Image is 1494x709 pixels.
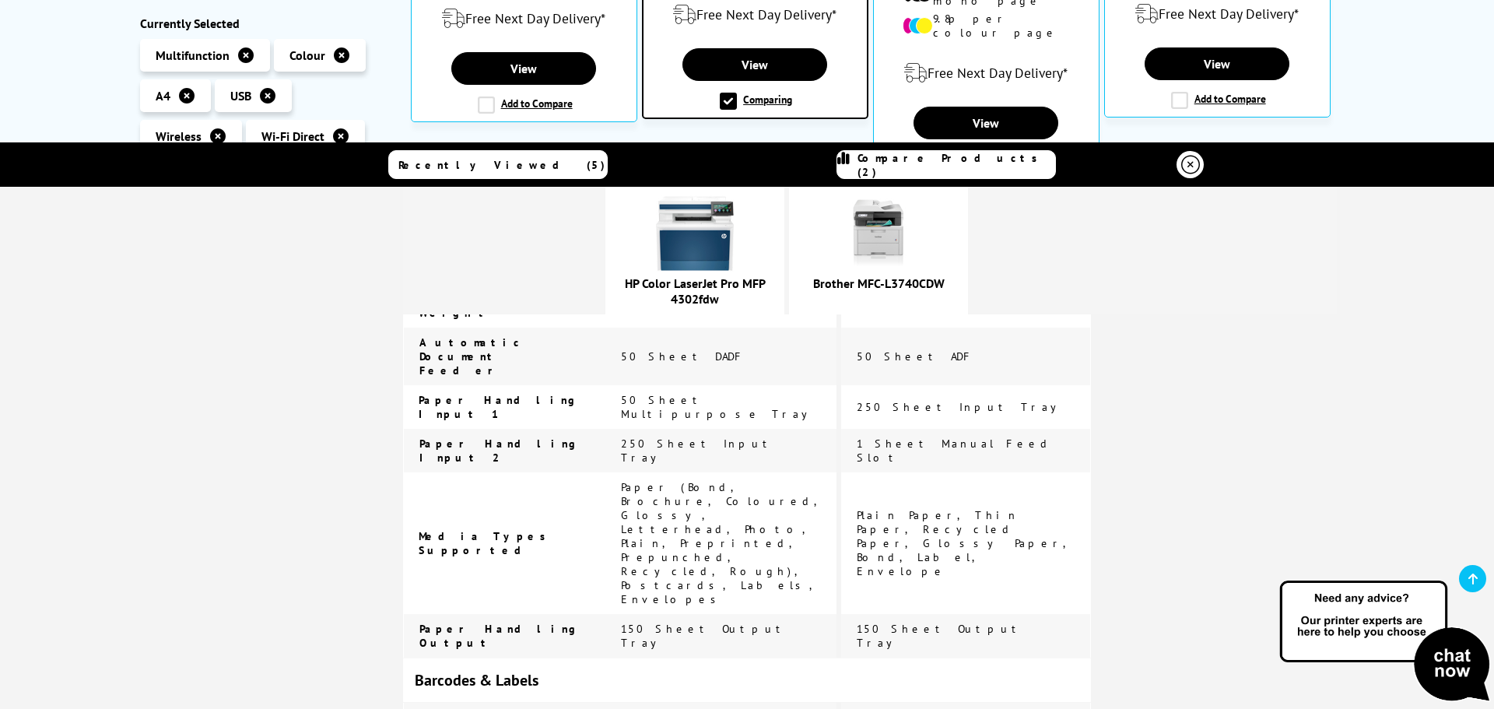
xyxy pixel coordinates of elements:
[419,393,580,421] span: Paper Handling Input 1
[857,437,1052,465] span: 1 Sheet Manual Feed Slot
[621,622,787,650] span: 150 Sheet Output Tray
[156,88,170,104] span: A4
[857,622,1023,650] span: 150 Sheet Output Tray
[478,97,573,114] label: Add to Compare
[840,195,917,272] img: brother-MFC-L3740CDW-front-small.jpg
[1276,578,1494,706] img: Open Live Chat window
[1171,92,1266,109] label: Add to Compare
[682,48,826,81] a: View
[656,195,734,272] img: HP-4302fdw-Front-Main-Small.jpg
[857,508,1070,578] span: Plain Paper, Thin Paper, Recycled Paper, Glossy Paper, Bond, Label, Envelope
[230,88,251,104] span: USB
[857,349,974,363] span: 50 Sheet ADF
[813,276,945,291] a: Brother MFC-L3740CDW
[621,437,774,465] span: 250 Sheet Input Tray
[419,529,554,557] span: Media Types Supported
[419,335,523,377] span: Automatic Document Feeder
[914,107,1058,139] a: View
[1145,47,1289,80] a: View
[857,400,1068,414] span: 250 Sheet Input Tray
[261,128,324,144] span: Wi-Fi Direct
[388,150,608,179] a: Recently Viewed (5)
[419,622,580,650] span: Paper Handling Output
[419,437,580,465] span: Paper Handling Input 2
[289,47,325,63] span: Colour
[621,480,821,606] span: Paper (Bond, Brochure, Coloured, Glossy, Letterhead, Photo, Plain, Preprinted, Prepunched, Recycl...
[621,393,819,421] span: 50 Sheet Multipurpose Tray
[156,128,202,144] span: Wireless
[903,12,1070,40] li: 9.8p per colour page
[720,93,792,110] label: Comparing
[398,158,605,172] span: Recently Viewed (5)
[836,150,1056,179] a: Compare Products (2)
[882,51,1091,95] div: modal_delivery
[451,52,596,85] a: View
[857,151,1055,179] span: Compare Products (2)
[415,670,538,690] span: Barcodes & Labels
[140,16,395,31] div: Currently Selected
[621,349,745,363] span: 50 Sheet DADF
[625,276,766,307] a: HP Color LaserJet Pro MFP 4302fdw
[156,47,230,63] span: Multifunction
